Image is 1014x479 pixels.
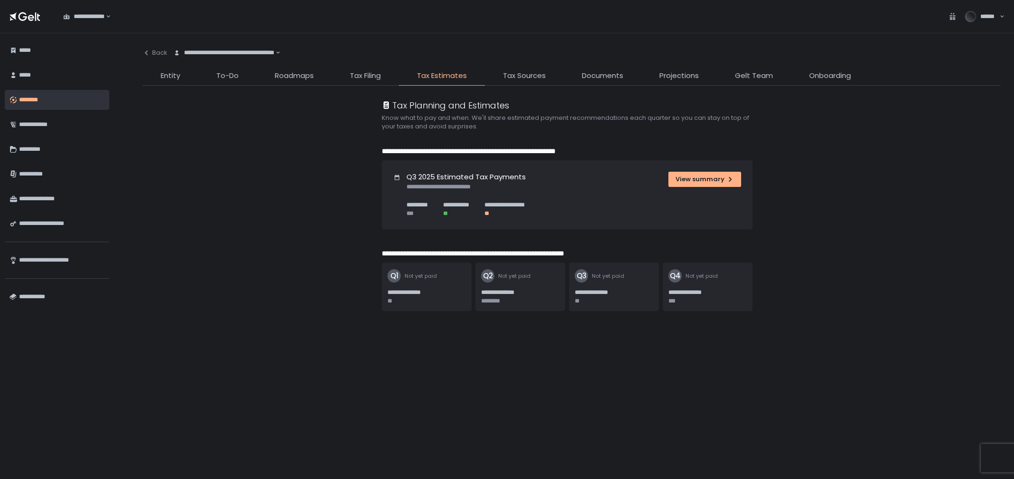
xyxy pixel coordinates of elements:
div: Tax Planning and Estimates [382,99,509,112]
text: Q2 [483,271,493,281]
div: Search for option [57,7,111,27]
input: Search for option [274,48,275,58]
span: Roadmaps [275,70,314,81]
div: View summary [676,175,734,184]
span: Documents [582,70,623,81]
span: Entity [161,70,180,81]
span: Tax Estimates [417,70,467,81]
h2: Know what to pay and when. We'll share estimated payment recommendations each quarter so you can ... [382,114,762,131]
span: Not yet paid [498,273,531,280]
text: Q1 [390,271,398,281]
text: Q4 [669,271,680,281]
span: Onboarding [809,70,851,81]
div: Search for option [167,43,280,63]
button: View summary [668,172,741,187]
span: Not yet paid [686,273,718,280]
span: Tax Filing [350,70,381,81]
button: Back [143,43,167,63]
span: Gelt Team [735,70,773,81]
span: Tax Sources [503,70,546,81]
span: Not yet paid [405,273,437,280]
div: Back [143,49,167,57]
text: Q3 [576,271,586,281]
h1: Q3 2025 Estimated Tax Payments [406,172,526,183]
span: To-Do [216,70,239,81]
span: Projections [659,70,699,81]
span: Not yet paid [592,273,624,280]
